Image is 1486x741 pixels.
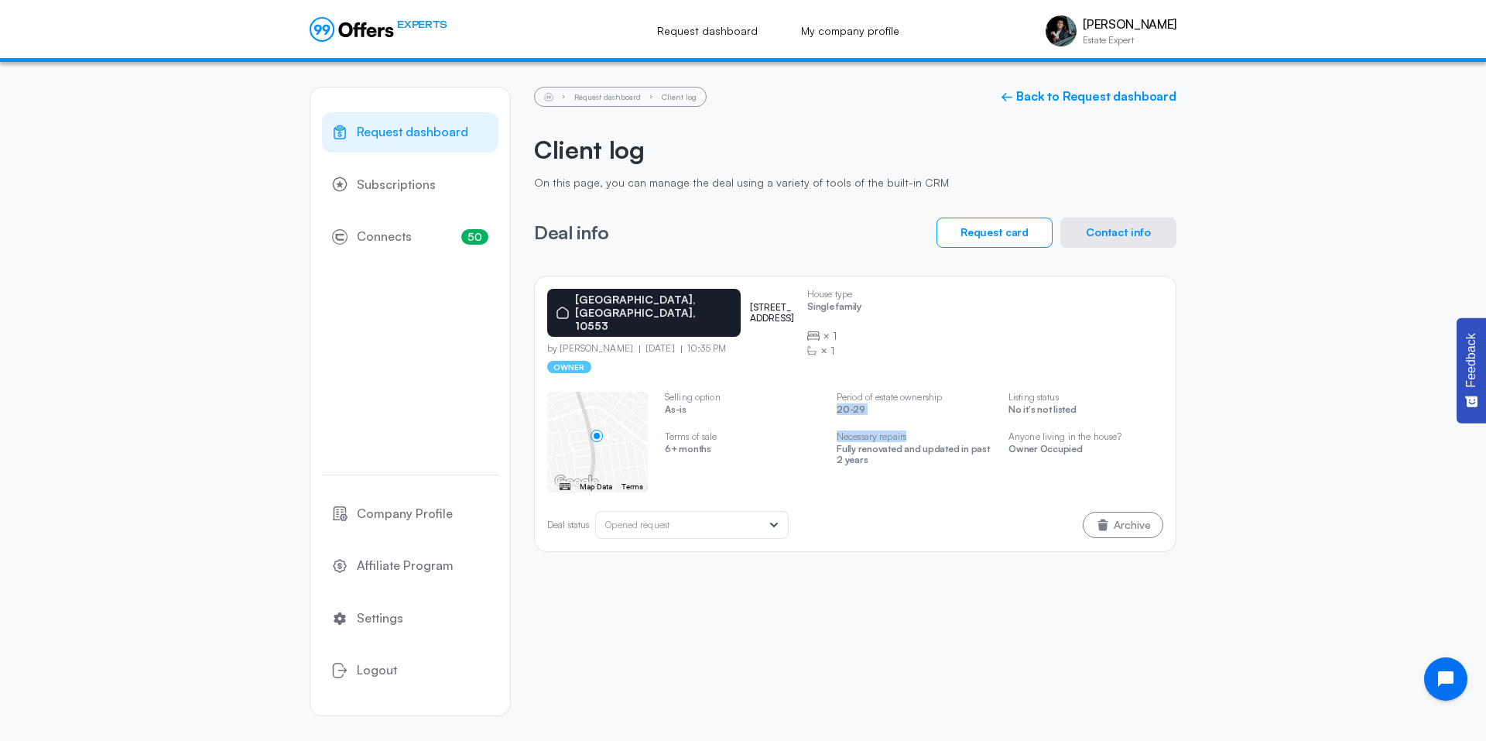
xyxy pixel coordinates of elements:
p: 6+ months [665,444,820,458]
p: [GEOGRAPHIC_DATA], [GEOGRAPHIC_DATA], 10553 [575,293,731,332]
span: Request dashboard [357,122,468,142]
p: Anyone living in the house? [1008,431,1163,442]
p: Deal status [547,520,589,530]
button: Logout [322,650,498,691]
p: Owner Occupied [1008,444,1163,458]
p: [PERSON_NAME] [1083,17,1176,32]
p: Selling option [665,392,820,403]
a: Settings [322,599,498,639]
a: Affiliate Program [322,546,498,586]
button: Contact info [1060,218,1176,248]
a: EXPERTS [310,17,447,42]
button: Feedback - Show survey [1457,317,1486,423]
p: Single family [807,301,861,316]
span: Opened request [605,519,669,530]
a: Connects50 [322,217,498,257]
span: 1 [833,328,837,344]
span: Feedback [1464,333,1478,387]
span: EXPERTS [397,17,447,32]
a: Request dashboard [322,112,498,153]
li: Client log [662,93,697,101]
span: Logout [357,660,397,681]
span: Archive [1114,520,1151,530]
span: 1 [830,343,834,358]
span: Company Profile [357,504,453,524]
p: House type [807,289,861,300]
swiper-slide: 2 / 5 [665,392,820,471]
swiper-slide: 3 / 5 [837,392,991,482]
a: My company profile [784,14,916,48]
a: Subscriptions [322,165,498,205]
span: Subscriptions [357,175,436,195]
span: Settings [357,609,403,629]
p: Estate Expert [1083,36,1176,45]
span: 50 [461,229,488,245]
span: Affiliate Program [357,556,454,576]
p: owner [547,361,591,373]
h2: Client log [534,135,1176,164]
h3: Deal info [534,222,609,242]
p: [STREET_ADDRESS] [750,302,795,324]
p: 20-29 [837,404,991,419]
img: Juan Carlos Barreneche [1046,15,1077,46]
p: 10:35 PM [681,343,727,354]
p: Listing status [1008,392,1163,403]
p: [DATE] [639,343,681,354]
p: Necessary repairs [837,431,991,442]
div: × [807,343,861,358]
button: Request card [936,218,1053,248]
swiper-slide: 4 / 5 [1008,392,1163,471]
a: ← Back to Request dashboard [1001,89,1176,104]
p: On this page, you can manage the deal using a variety of tools of the built-in CRM [534,177,1176,190]
p: Period of estate ownership [837,392,991,403]
p: Fully renovated and updated in past 2 years [837,444,991,470]
button: Archive [1083,512,1163,538]
swiper-slide: 1 / 5 [547,392,648,492]
div: × [807,328,861,344]
p: No it's not listed [1008,404,1163,419]
a: Request dashboard [640,14,775,48]
span: Connects [357,227,412,247]
p: by [PERSON_NAME] [547,343,639,354]
p: Terms of sale [665,431,820,442]
a: Company Profile [322,494,498,534]
p: As-is [665,404,820,419]
a: Request dashboard [574,92,641,101]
